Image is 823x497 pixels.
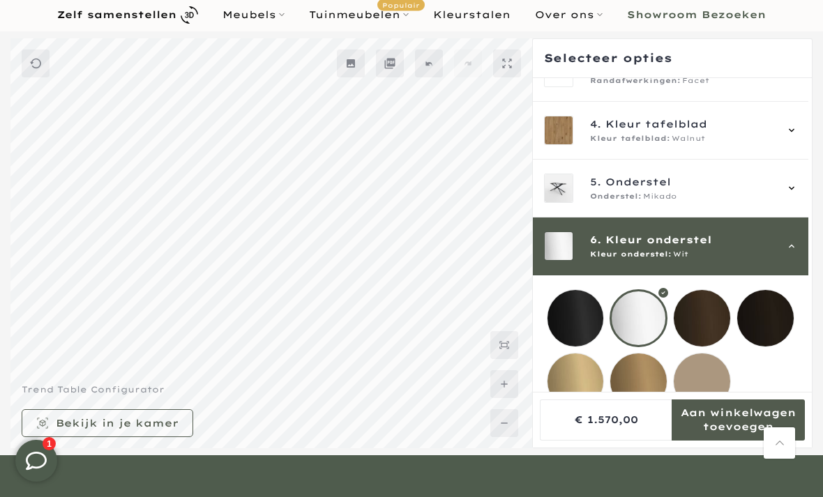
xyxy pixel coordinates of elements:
[764,427,795,459] a: Terug naar boven
[523,6,615,23] a: Over ons
[627,10,766,20] b: Showroom Bezoeken
[57,10,176,20] b: Zelf samenstellen
[1,426,71,496] iframe: toggle-frame
[211,6,297,23] a: Meubels
[297,6,421,23] a: TuinmeubelenPopulair
[421,6,523,23] a: Kleurstalen
[45,3,211,27] a: Zelf samenstellen
[615,6,778,23] a: Showroom Bezoeken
